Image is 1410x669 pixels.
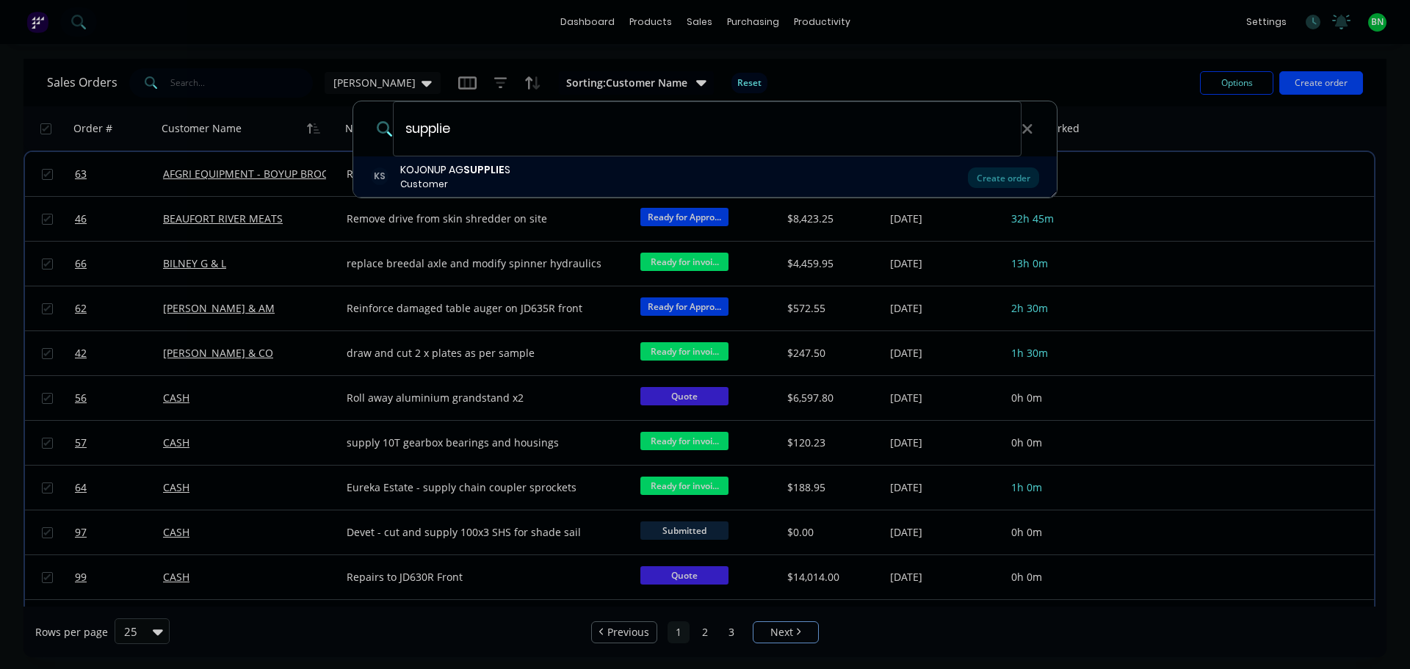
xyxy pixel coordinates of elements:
input: Enter a customer name to create a new order... [393,101,1022,156]
div: KOJONUP AG S [400,162,510,178]
b: SUPPLIE [463,162,505,177]
div: KS [371,167,388,185]
div: Create order [968,167,1039,188]
div: Customer [400,178,510,191]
